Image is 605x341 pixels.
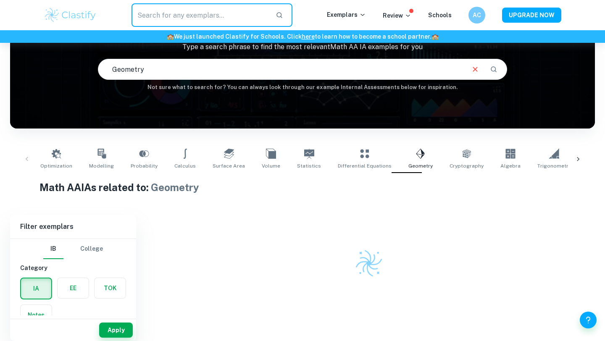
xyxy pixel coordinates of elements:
[327,10,366,19] p: Exemplars
[408,162,433,170] span: Geometry
[167,33,174,40] span: 🏫
[302,33,315,40] a: here
[21,278,51,299] button: IA
[89,162,114,170] span: Modelling
[297,162,321,170] span: Statistics
[43,239,63,259] button: IB
[502,8,561,23] button: UPGRADE NOW
[428,12,452,18] a: Schools
[132,3,269,27] input: Search for any exemplars...
[580,312,597,328] button: Help and Feedback
[131,162,158,170] span: Probability
[43,239,103,259] div: Filter type choice
[338,162,392,170] span: Differential Equations
[10,215,136,239] h6: Filter exemplars
[468,7,485,24] button: AC
[40,162,72,170] span: Optimization
[174,162,196,170] span: Calculus
[99,323,133,338] button: Apply
[80,239,103,259] button: College
[95,278,126,298] button: TOK
[383,11,411,20] p: Review
[262,162,280,170] span: Volume
[21,305,52,325] button: Notes
[537,162,571,170] span: Trigonometry
[213,162,245,170] span: Surface Area
[354,249,384,278] img: Clastify logo
[487,62,501,76] button: Search
[431,33,439,40] span: 🏫
[39,180,566,195] h1: Math AA IAs related to:
[10,42,595,52] p: Type a search phrase to find the most relevant Math AA IA examples for you
[58,278,89,298] button: EE
[450,162,484,170] span: Cryptography
[20,263,126,273] h6: Category
[500,162,521,170] span: Algebra
[44,7,97,24] img: Clastify logo
[10,83,595,92] h6: Not sure what to search for? You can always look through our example Internal Assessments below f...
[2,32,603,41] h6: We just launched Clastify for Schools. Click to learn how to become a school partner.
[467,61,483,77] button: Clear
[472,10,482,20] h6: AC
[98,58,464,81] input: E.g. modelling a logo, player arrangements, shape of an egg...
[151,181,199,193] span: Geometry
